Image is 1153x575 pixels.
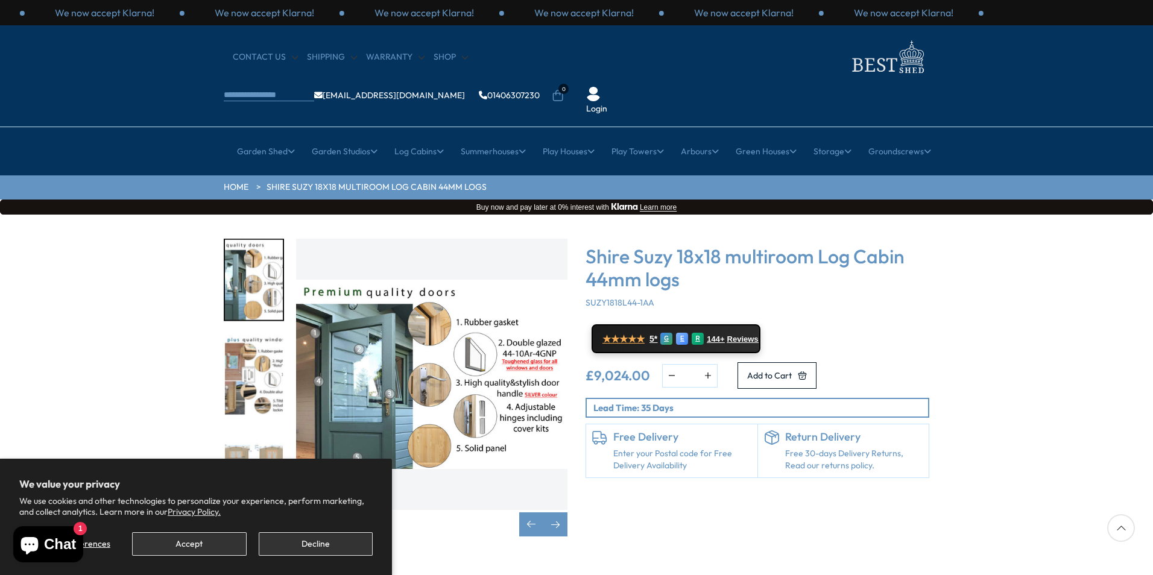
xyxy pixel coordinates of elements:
a: Groundscrews [868,136,931,166]
div: R [692,333,704,345]
img: Premiumqualitydoors_3_f0c32a75-f7e9-4cfe-976d-db3d5c21df21_200x200.jpg [225,240,283,320]
a: Green Houses [736,136,797,166]
span: ★★★★★ [602,333,645,345]
div: 5 / 7 [224,427,284,510]
a: Summerhouses [461,136,526,166]
a: ★★★★★ 5* G E R 144+ Reviews [592,324,760,353]
a: Play Towers [611,136,664,166]
div: G [660,333,672,345]
div: 1 / 3 [504,6,664,19]
div: 3 / 7 [296,239,567,536]
a: Garden Studios [312,136,377,166]
div: 3 / 3 [824,6,984,19]
a: Shop [434,51,468,63]
div: 1 / 3 [25,6,185,19]
a: Enter your Postal code for Free Delivery Availability [613,448,751,471]
span: SUZY1818L44-1AA [586,297,654,308]
a: Shire Suzy 18x18 multiroom Log Cabin 44mm logs [267,181,487,193]
a: 01406307230 [479,91,540,99]
p: We now accept Klarna! [694,6,794,19]
a: HOME [224,181,248,193]
div: 3 / 7 [224,239,284,321]
div: Next slide [543,512,567,536]
img: Suzy3_2x6-2_5S31896-elevations_b67a65c6-cd6a-4bb4-bea4-cf1d5b0f92b6_200x200.jpg [225,429,283,509]
h6: Free Delivery [613,430,751,444]
a: CONTACT US [233,51,298,63]
a: [EMAIL_ADDRESS][DOMAIN_NAME] [314,91,465,99]
p: We now accept Klarna! [534,6,634,19]
img: logo [845,37,929,77]
a: Arbours [681,136,719,166]
img: Shire Suzy 18x18 multiroom Log Cabin 44mm logs - Best Shed [296,239,567,510]
div: 2 / 3 [664,6,824,19]
img: Premiumplusqualitywindows_2_f1d4b20c-330e-4752-b710-1a86799ac172_200x200.jpg [225,335,283,415]
button: Decline [259,532,373,556]
p: We use cookies and other technologies to personalize your experience, perform marketing, and coll... [19,495,373,517]
a: Storage [813,136,851,166]
div: 3 / 3 [344,6,504,19]
span: Reviews [727,335,759,344]
button: Add to Cart [738,362,817,389]
p: Free 30-days Delivery Returns, Read our returns policy. [785,448,923,471]
a: Privacy Policy. [168,506,221,517]
span: 0 [558,84,569,94]
p: We now accept Klarna! [55,6,154,19]
p: We now accept Klarna! [854,6,953,19]
div: Previous slide [519,512,543,536]
div: E [676,333,688,345]
a: Play Houses [543,136,595,166]
a: Garden Shed [237,136,295,166]
button: Accept [132,532,246,556]
div: 4 / 7 [224,333,284,416]
a: Shipping [307,51,357,63]
inbox-online-store-chat: Shopify online store chat [10,526,87,565]
p: We now accept Klarna! [374,6,474,19]
h2: We value your privacy [19,478,373,490]
a: 0 [552,90,564,102]
ins: £9,024.00 [586,369,650,382]
h3: Shire Suzy 18x18 multiroom Log Cabin 44mm logs [586,245,929,291]
h6: Return Delivery [785,430,923,444]
img: User Icon [586,87,601,101]
a: Login [586,103,607,115]
p: Lead Time: 35 Days [593,401,928,414]
a: Warranty [366,51,425,63]
span: Add to Cart [747,371,792,380]
a: Log Cabins [394,136,444,166]
div: 2 / 3 [185,6,344,19]
span: 144+ [707,335,724,344]
p: We now accept Klarna! [215,6,314,19]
